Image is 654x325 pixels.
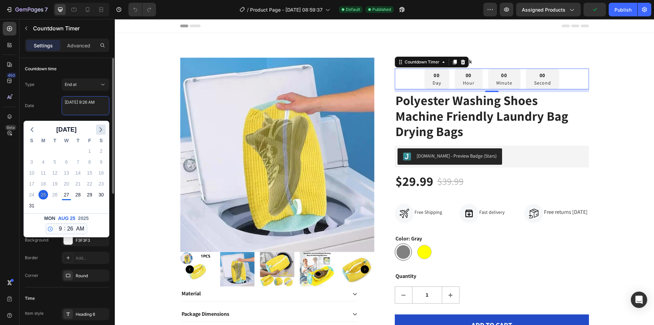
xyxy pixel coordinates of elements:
div: T [72,137,84,146]
div: 00 [419,52,436,60]
div: 00 [318,52,326,60]
button: Publish [609,3,637,16]
div: Saturday, Aug 30, 2025 [96,190,106,200]
div: Thursday, Aug 28, 2025 [73,190,83,200]
div: Undo/Redo [128,3,156,16]
div: Friday, Aug 15, 2025 [85,168,94,178]
div: Saturday, Aug 9, 2025 [96,157,106,167]
img: Judgeme.png [288,133,296,142]
span: Assigned Products [522,6,565,13]
div: Countdown Timer [289,40,326,46]
input: quantity [297,268,327,284]
div: Corner [25,272,38,279]
span: Aug [58,215,68,222]
div: Type [25,82,34,88]
p: Free returns [DATE] [429,190,473,196]
div: S [26,137,37,146]
div: S [95,137,107,146]
div: Saturday, Aug 23, 2025 [96,179,106,189]
div: Tuesday, Aug 19, 2025 [50,179,60,189]
span: Published [372,6,391,13]
div: Sunday, Aug 24, 2025 [27,190,36,200]
div: Heading 6 [76,311,108,317]
div: 00 [381,52,398,60]
div: Saturday, Aug 2, 2025 [96,146,106,156]
div: Tuesday, Aug 26, 2025 [50,190,60,200]
div: ADD TO CART [357,301,398,312]
p: 7 [45,5,48,14]
p: Fast delivery [364,189,390,197]
div: Monday, Aug 25, 2025 [38,190,48,200]
p: Package Dimensions [67,292,114,299]
div: Beta [5,125,16,130]
span: End at [65,82,77,87]
div: Sunday, Aug 17, 2025 [27,179,36,189]
div: Countdown time [25,66,57,72]
div: $29.99 [280,154,319,171]
div: F3F3F3 [76,237,108,243]
div: $39.99 [322,154,349,170]
p: Material [67,271,86,278]
span: Product Page - [DATE] 08:59:37 [250,6,323,13]
button: 7 [3,3,51,16]
div: Sunday, Aug 31, 2025 [27,201,36,210]
div: Thursday, Aug 14, 2025 [73,168,83,178]
div: Open Intercom Messenger [631,292,647,308]
iframe: Design area [115,19,654,325]
div: Round [76,273,108,279]
p: Free Shipping [300,189,327,197]
div: Friday, Aug 1, 2025 [85,146,94,156]
div: Item style [25,310,44,316]
legend: Color: Gray [280,215,308,224]
span: [DATE] [56,124,77,135]
div: Date [25,103,34,109]
div: Monday, Aug 18, 2025 [38,179,48,189]
button: increment [327,268,344,284]
div: Wednesday, Aug 6, 2025 [62,157,71,167]
p: Settings [34,42,53,49]
div: Friday, Aug 8, 2025 [85,157,94,167]
p: Minute [381,60,398,68]
div: 00 [348,52,360,60]
button: Assigned Products [516,3,581,16]
button: Carousel Next Arrow [246,246,254,254]
div: Friday, Aug 22, 2025 [85,179,94,189]
button: decrement [280,268,297,284]
div: Wednesday, Aug 27, 2025 [62,190,71,200]
div: Publish [614,6,632,13]
span: Default [346,6,360,13]
span: 2025 [78,215,89,222]
p: Hour [348,60,360,68]
div: Monday, Aug 11, 2025 [38,168,48,178]
div: Wednesday, Aug 13, 2025 [62,168,71,178]
div: Sunday, Aug 10, 2025 [27,168,36,178]
p: Day [318,60,326,68]
p: Second [419,60,436,68]
div: Wednesday, Aug 20, 2025 [62,179,71,189]
div: Tuesday, Aug 5, 2025 [50,157,60,167]
span: : [64,224,65,233]
div: T [49,137,61,146]
button: End at [62,78,109,91]
button: [DATE] [53,124,79,135]
div: Background [25,237,48,243]
button: ADD TO CART [280,295,474,317]
div: Monday, Aug 4, 2025 [38,157,48,167]
div: Thursday, Aug 21, 2025 [73,179,83,189]
p: Advanced [67,42,90,49]
div: [DOMAIN_NAME] - Preview Badge (Stars) [302,133,382,141]
div: Time [25,295,35,301]
div: Tuesday, Aug 12, 2025 [50,168,60,178]
h2: Polyester Washing Shoes Machine Friendly Laundry Bag Drying Bags [280,73,474,121]
div: Saturday, Aug 16, 2025 [96,168,106,178]
p: Countdown Timer [33,24,107,32]
div: Thursday, Aug 7, 2025 [73,157,83,167]
div: Border [25,255,38,261]
div: Sunday, Aug 3, 2025 [27,157,36,167]
div: F [84,137,95,146]
div: Friday, Aug 29, 2025 [85,190,94,200]
div: W [61,137,72,146]
div: Quantity [280,252,474,262]
span: / [247,6,249,13]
